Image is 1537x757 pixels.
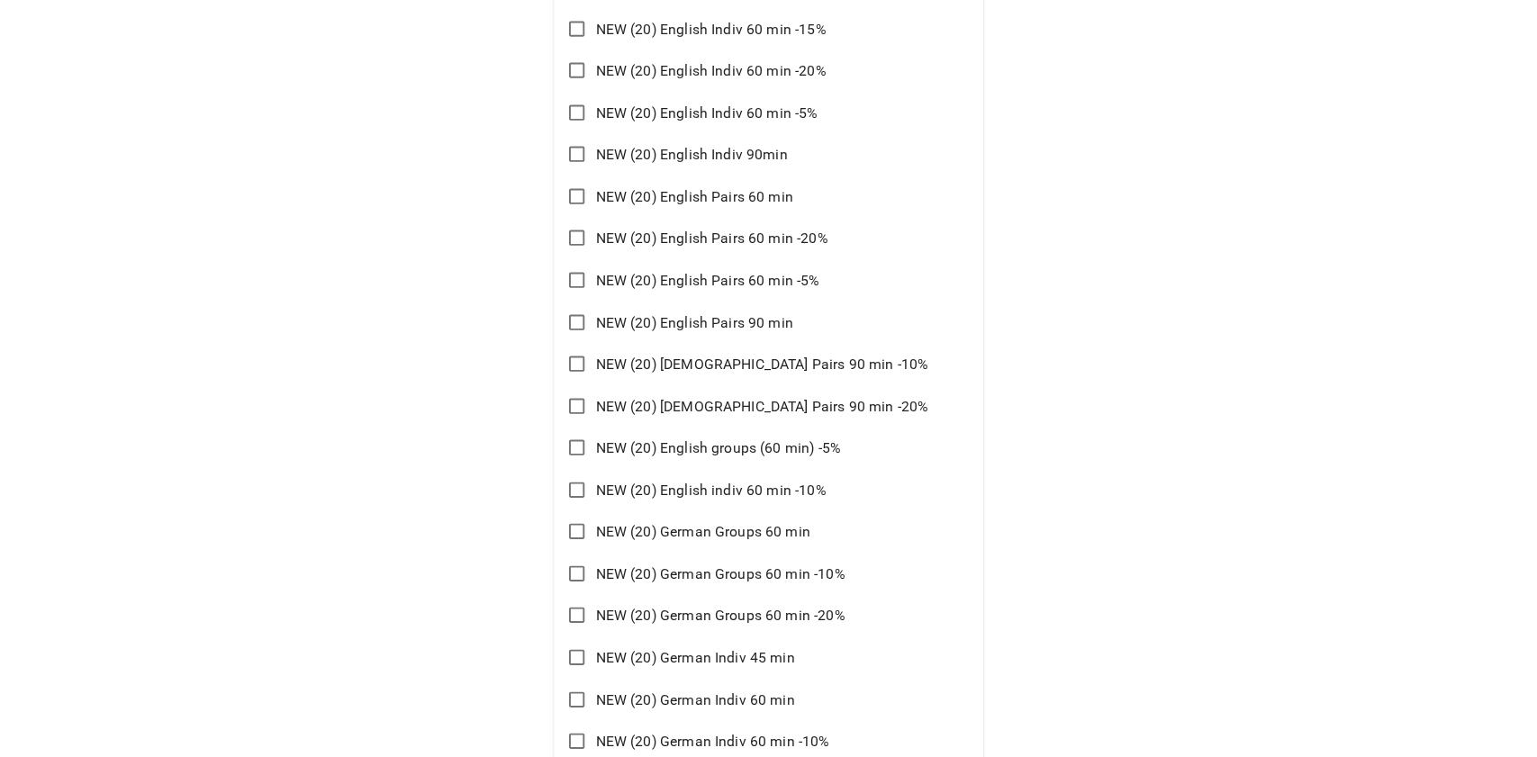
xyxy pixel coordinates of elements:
span: NEW (20) [DEMOGRAPHIC_DATA] Pairs 90 min -20% [595,396,928,418]
span: NEW (20) English Indiv 60 min -5% [595,103,818,124]
span: NEW (20) German Indiv 60 min [595,689,794,711]
span: NEW (20) English Indiv 60 min -15% [595,19,826,41]
span: NEW (20) [DEMOGRAPHIC_DATA] Pairs 90 min -10% [595,354,928,375]
span: NEW (20) German Indiv 45 min [595,647,794,669]
span: NEW (20) English Indiv 90min [595,144,787,166]
span: NEW (20) English Pairs 60 min -20% [595,228,827,249]
span: NEW (20) English Indiv 60 min -20% [595,60,826,82]
span: NEW (20) English Pairs 90 min [595,312,792,334]
span: NEW (20) English Pairs 60 min [595,186,792,208]
span: NEW (20) German Groups 60 min -20% [595,605,845,626]
span: NEW (20) English groups (60 min) -5% [595,437,840,459]
span: NEW (20) German Groups 60 min [595,521,809,543]
span: NEW (20) German Indiv 60 min -10% [595,731,829,752]
span: NEW (20) English indiv 60 min -10% [595,480,826,501]
span: NEW (20) German Groups 60 min -10% [595,563,845,585]
span: NEW (20) English Pairs 60 min -5% [595,270,819,292]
